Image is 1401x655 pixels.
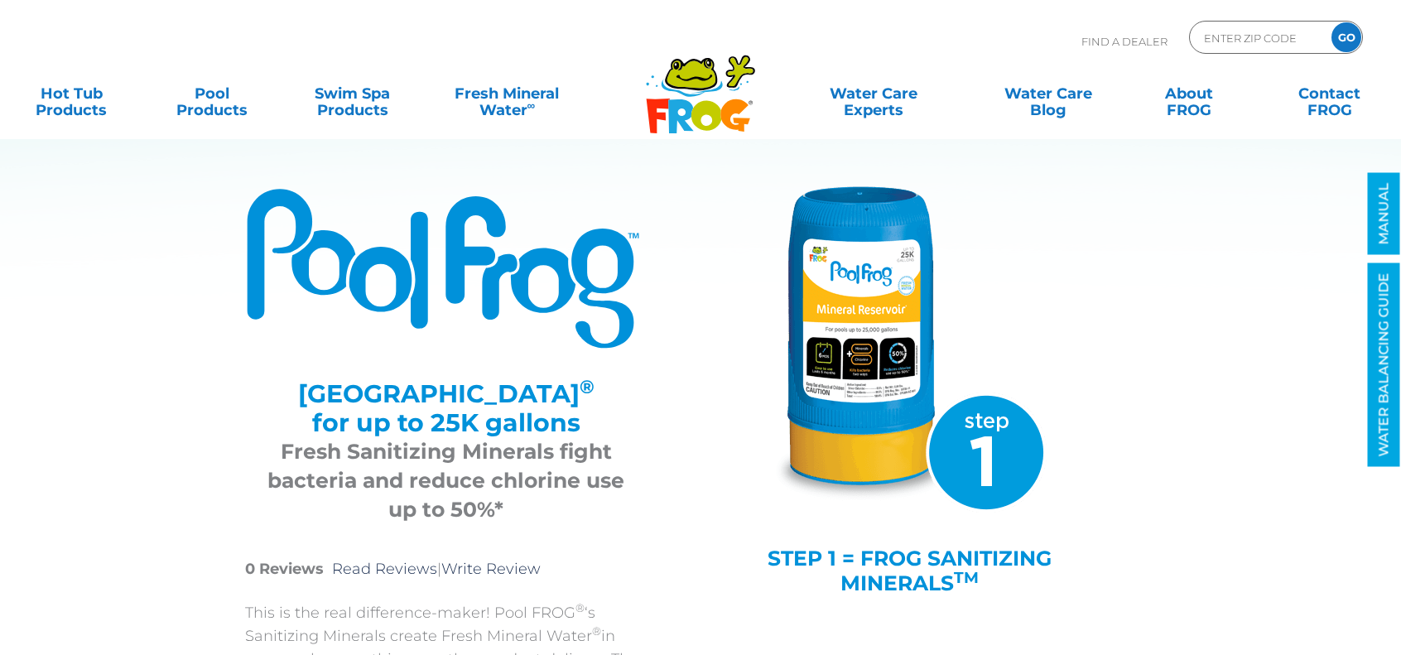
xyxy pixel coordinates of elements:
a: Water CareExperts [784,77,962,110]
a: Water CareBlog [994,77,1103,110]
a: PoolProducts [157,77,267,110]
a: AboutFROG [1134,77,1244,110]
sup: ® [575,601,585,614]
a: Hot TubProducts [17,77,126,110]
img: Product Logo [245,186,647,350]
a: Fresh MineralWater∞ [439,77,575,110]
a: Read Reviews [332,560,437,578]
img: Frog Products Logo [637,33,764,134]
sup: ® [580,375,595,398]
sup: ® [592,624,601,638]
p: Find A Dealer [1081,21,1167,62]
a: ContactFROG [1275,77,1384,110]
h3: Fresh Sanitizing Minerals fight bacteria and reduce chlorine use up to 50%* [266,437,626,524]
sup: TM [954,568,979,587]
a: Swim SpaProducts [298,77,407,110]
h4: STEP 1 = FROG SANITIZING MINERALS [750,546,1069,595]
a: WATER BALANCING GUIDE [1368,263,1400,467]
sup: ∞ [527,99,536,112]
strong: 0 Reviews [245,560,324,578]
input: GO [1331,22,1361,52]
a: Write Review [441,560,541,578]
p: | [245,557,647,580]
a: MANUAL [1368,173,1400,255]
h2: [GEOGRAPHIC_DATA] for up to 25K gallons [266,379,626,437]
